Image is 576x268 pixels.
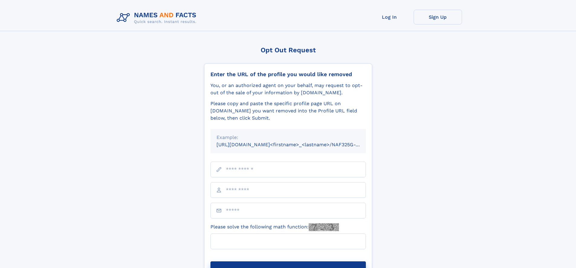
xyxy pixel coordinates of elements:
[210,71,366,78] div: Enter the URL of the profile you would like removed
[210,100,366,122] div: Please copy and paste the specific profile page URL on [DOMAIN_NAME] you want removed into the Pr...
[114,10,201,26] img: Logo Names and Facts
[210,223,339,231] label: Please solve the following math function:
[210,82,366,96] div: You, or an authorized agent on your behalf, may request to opt-out of the sale of your informatio...
[216,142,377,147] small: [URL][DOMAIN_NAME]<firstname>_<lastname>/NAF325G-xxxxxxxx
[216,134,360,141] div: Example:
[365,10,414,24] a: Log In
[204,46,372,54] div: Opt Out Request
[414,10,462,24] a: Sign Up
